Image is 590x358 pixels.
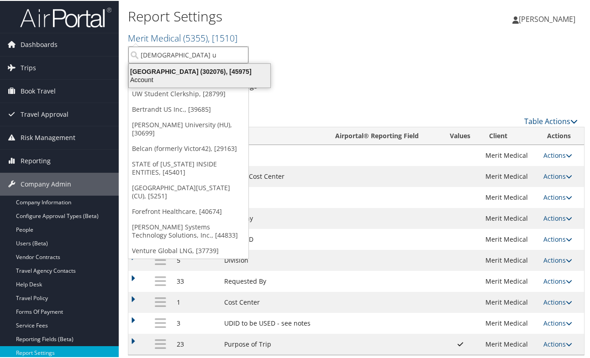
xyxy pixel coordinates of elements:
[128,140,248,156] a: Belcan (formerly Victor42), [29163]
[481,291,539,312] td: Merit Medical
[123,75,276,83] div: Account
[128,101,248,116] a: Bertrandt US Inc., [39685]
[481,126,539,144] th: Client
[543,297,572,306] a: Actions
[539,126,584,144] th: Actions
[128,179,248,203] a: [GEOGRAPHIC_DATA][US_STATE] (CU), [5251]
[220,249,327,270] td: Division
[128,156,248,179] a: STATE of [US_STATE] INSIDE ENTITIES, [45401]
[128,218,248,242] a: [PERSON_NAME] Systems Technology Solutions, Inc., [44833]
[220,228,327,249] td: Project ID
[519,13,575,23] span: [PERSON_NAME]
[128,203,248,218] a: Forefront Healthcare, [40674]
[128,242,248,258] a: Venture Global LNG, [37739]
[481,165,539,186] td: Merit Medical
[220,207,327,228] td: Company
[128,85,248,101] a: UW Student Clerkship, [28799]
[21,56,36,78] span: Trips
[220,291,327,312] td: Cost Center
[524,115,578,125] a: Table Actions
[172,291,220,312] td: 1
[220,165,327,186] td: Billable Cost Center
[172,333,220,354] td: 23
[481,144,539,165] td: Merit Medical
[128,31,237,43] a: Merit Medical
[220,312,327,333] td: UDID to be USED - see notes
[481,207,539,228] td: Merit Medical
[172,312,220,333] td: 3
[21,125,75,148] span: Risk Management
[220,144,327,165] td: Region
[481,312,539,333] td: Merit Medical
[128,6,432,25] h1: Report Settings
[543,171,572,180] a: Actions
[481,270,539,291] td: Merit Medical
[220,186,327,207] td: VIP
[21,149,51,171] span: Reporting
[481,249,539,270] td: Merit Medical
[172,249,220,270] td: 5
[208,31,237,43] span: , [ 1510 ]
[543,339,572,348] a: Actions
[123,67,276,75] div: [GEOGRAPHIC_DATA] (302076), [45975]
[21,32,58,55] span: Dashboards
[183,31,208,43] span: ( 5355 )
[543,234,572,243] a: Actions
[543,318,572,327] a: Actions
[172,270,220,291] td: 33
[128,46,248,62] input: Search Accounts
[481,186,539,207] td: Merit Medical
[543,255,572,264] a: Actions
[481,228,539,249] td: Merit Medical
[220,126,327,144] th: Name
[327,126,439,144] th: Airportal&reg; Reporting Field
[543,276,572,285] a: Actions
[21,102,68,125] span: Travel Approval
[543,192,572,201] a: Actions
[20,6,111,27] img: airportal-logo.png
[21,172,71,195] span: Company Admin
[21,79,56,102] span: Book Travel
[439,126,481,144] th: Values
[128,116,248,140] a: [PERSON_NAME] University (HU), [30699]
[220,333,327,354] td: Purpose of Trip
[220,270,327,291] td: Requested By
[543,150,572,159] a: Actions
[543,213,572,222] a: Actions
[512,5,585,32] a: [PERSON_NAME]
[481,333,539,354] td: Merit Medical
